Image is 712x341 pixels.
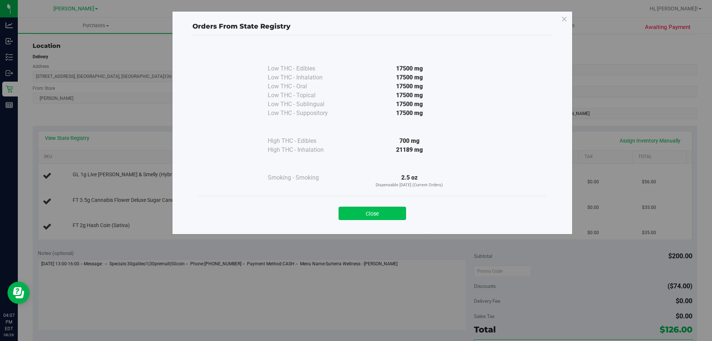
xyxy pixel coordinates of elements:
div: Low THC - Edibles [268,64,342,73]
div: Low THC - Oral [268,82,342,91]
div: 700 mg [342,137,477,145]
div: Low THC - Inhalation [268,73,342,82]
div: 17500 mg [342,82,477,91]
iframe: Resource center [7,282,30,304]
div: Low THC - Sublingual [268,100,342,109]
div: 17500 mg [342,100,477,109]
div: 21189 mg [342,145,477,154]
div: Low THC - Topical [268,91,342,100]
div: 17500 mg [342,109,477,118]
div: 17500 mg [342,73,477,82]
div: High THC - Edibles [268,137,342,145]
button: Close [339,207,406,220]
p: Dispensable [DATE] (Current Orders) [342,182,477,188]
span: Orders From State Registry [192,22,290,30]
div: High THC - Inhalation [268,145,342,154]
div: 17500 mg [342,91,477,100]
div: 2.5 oz [342,173,477,188]
div: Low THC - Suppository [268,109,342,118]
div: Smoking - Smoking [268,173,342,182]
div: 17500 mg [342,64,477,73]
